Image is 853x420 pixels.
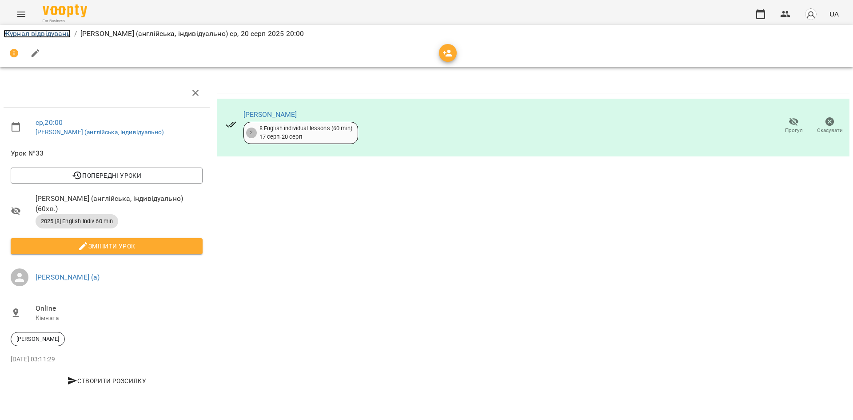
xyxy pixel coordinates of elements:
[11,335,64,343] span: [PERSON_NAME]
[18,241,195,252] span: Змінити урок
[829,9,839,19] span: UA
[812,113,848,138] button: Скасувати
[11,332,65,346] div: [PERSON_NAME]
[4,29,71,38] a: Журнал відвідувань
[43,18,87,24] span: For Business
[11,148,203,159] span: Урок №33
[80,28,304,39] p: [PERSON_NAME] (англійська, індивідуально) ср, 20 серп 2025 20:00
[826,6,842,22] button: UA
[36,217,118,225] span: 2025 [8] English Indiv 60 min
[11,238,203,254] button: Змінити урок
[11,373,203,389] button: Створити розсилку
[246,128,257,138] div: 2
[36,118,63,127] a: ср , 20:00
[43,4,87,17] img: Voopty Logo
[11,4,32,25] button: Menu
[259,124,352,141] div: 8 English individual lessons (60 min) 17 серп - 20 серп
[36,128,164,136] a: [PERSON_NAME] (англійська, індивідуально)
[14,376,199,386] span: Створити розсилку
[785,127,803,134] span: Прогул
[817,127,843,134] span: Скасувати
[243,110,297,119] a: [PERSON_NAME]
[36,303,203,314] span: Online
[18,170,195,181] span: Попередні уроки
[11,355,203,364] p: [DATE] 03:11:29
[805,8,817,20] img: avatar_s.png
[11,168,203,184] button: Попередні уроки
[36,314,203,323] p: Кімната
[74,28,77,39] li: /
[776,113,812,138] button: Прогул
[4,28,849,39] nav: breadcrumb
[36,193,203,214] span: [PERSON_NAME] (англійська, індивідуально) ( 60 хв. )
[36,273,100,281] a: [PERSON_NAME] (а)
